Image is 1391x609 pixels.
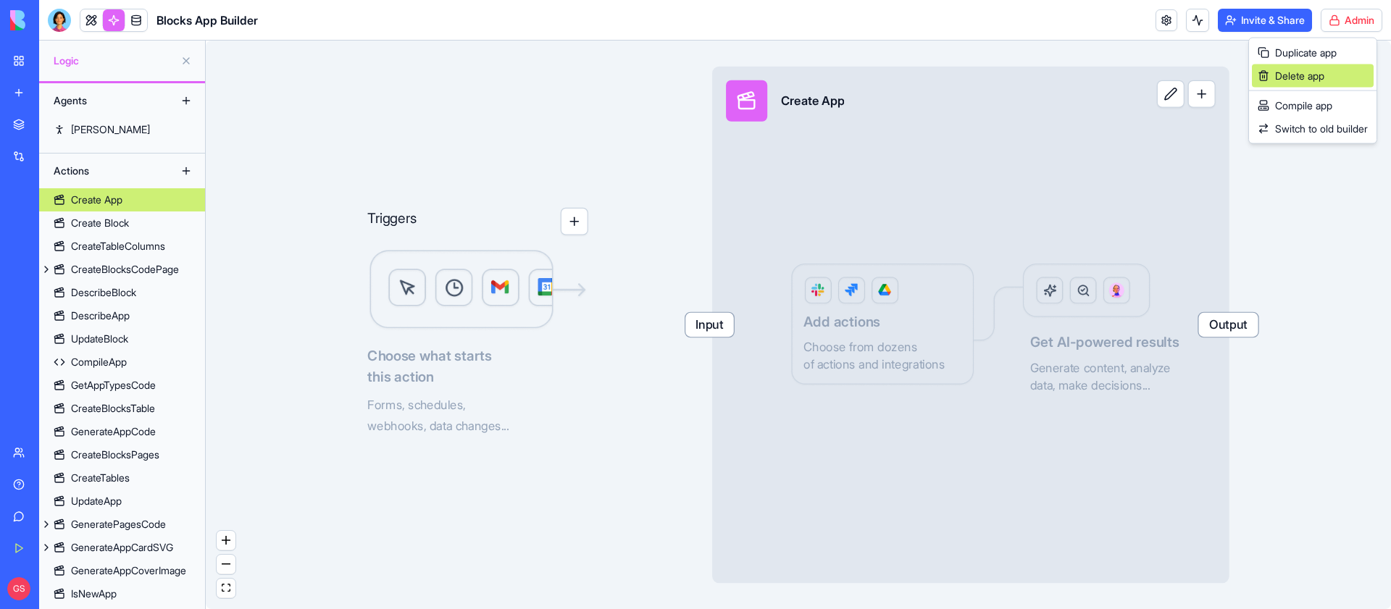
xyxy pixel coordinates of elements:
[1252,94,1374,117] div: Compile app
[1275,69,1324,83] span: Delete app
[217,531,235,550] button: zoom in
[367,398,509,433] span: Forms, schedules, webhooks, data changes...
[367,249,588,332] img: Logic
[217,579,235,598] button: fit view
[1198,313,1258,337] span: Output
[1275,46,1337,60] span: Duplicate app
[1248,38,1377,144] div: Admin
[367,345,588,387] span: Choose what starts this action
[685,313,734,337] span: Input
[1275,122,1368,136] span: Switch to old builder
[367,208,417,235] p: Triggers
[781,92,844,109] div: Create App
[217,555,235,574] button: zoom out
